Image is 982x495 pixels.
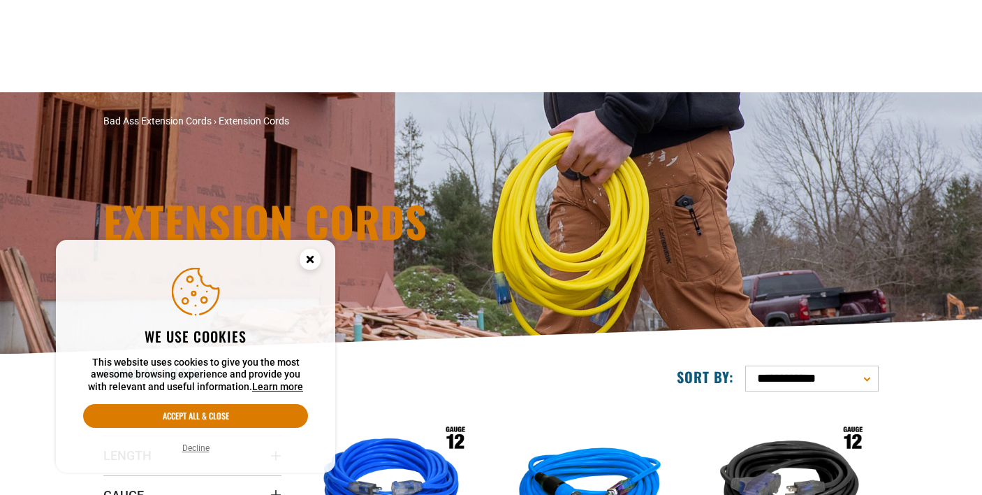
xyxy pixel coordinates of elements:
[83,357,308,394] p: This website uses cookies to give you the most awesome browsing experience and provide you with r...
[677,368,734,386] label: Sort by:
[103,200,613,242] h1: Extension Cords
[56,240,335,473] aside: Cookie Consent
[178,441,214,455] button: Decline
[103,114,613,129] nav: breadcrumbs
[252,381,303,392] a: Learn more
[219,115,289,127] span: Extension Cords
[83,327,308,345] h2: We use cookies
[214,115,217,127] span: ›
[103,115,212,127] a: Bad Ass Extension Cords
[83,404,308,428] button: Accept all & close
